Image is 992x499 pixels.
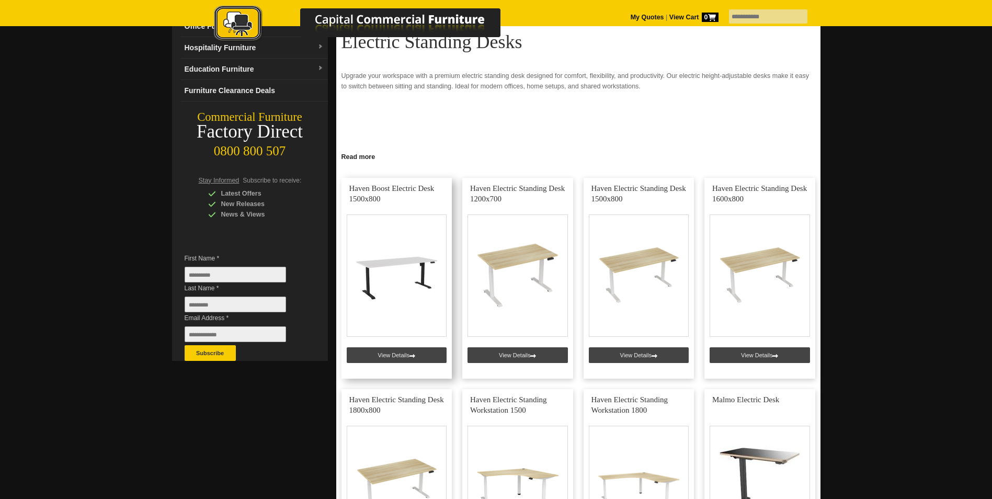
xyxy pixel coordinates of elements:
[702,13,719,22] span: 0
[180,37,328,59] a: Hospitality Furnituredropdown
[631,14,664,21] a: My Quotes
[341,32,815,52] h1: Electric Standing Desks
[180,16,328,37] a: Office Furnituredropdown
[185,283,302,293] span: Last Name *
[172,124,328,139] div: Factory Direct
[185,297,286,312] input: Last Name *
[667,14,718,21] a: View Cart0
[185,5,551,43] img: Capital Commercial Furniture Logo
[199,177,240,184] span: Stay Informed
[185,326,286,342] input: Email Address *
[208,188,307,199] div: Latest Offers
[185,313,302,323] span: Email Address *
[172,110,328,124] div: Commercial Furniture
[185,345,236,361] button: Subscribe
[341,71,815,92] p: Upgrade your workspace with a premium electric standing desk designed for comfort, flexibility, a...
[180,59,328,80] a: Education Furnituredropdown
[185,253,302,264] span: First Name *
[185,267,286,282] input: First Name *
[669,14,719,21] strong: View Cart
[208,209,307,220] div: News & Views
[208,199,307,209] div: New Releases
[336,149,820,162] a: Click to read more
[180,80,328,101] a: Furniture Clearance Deals
[317,65,324,72] img: dropdown
[243,177,301,184] span: Subscribe to receive:
[172,139,328,158] div: 0800 800 507
[185,5,551,47] a: Capital Commercial Furniture Logo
